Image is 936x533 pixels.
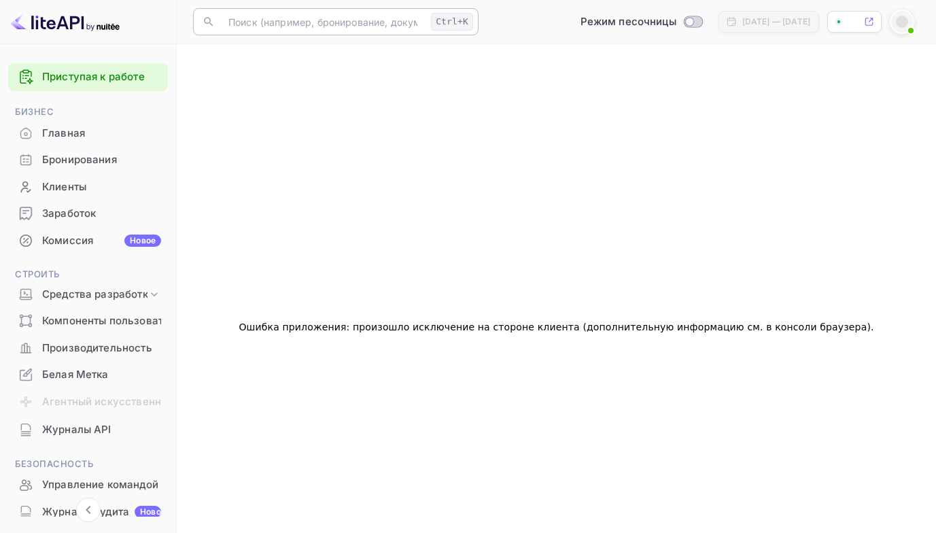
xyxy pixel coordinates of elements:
ya-tr-span: Ctrl+K [436,16,468,27]
div: Журналы API [8,417,168,443]
a: Управление командой [8,472,168,497]
ya-tr-span: Новое [130,235,156,245]
a: Клиенты [8,174,168,199]
div: Управление командой [8,472,168,498]
ya-tr-span: [DATE] — [DATE] [742,16,810,27]
ya-tr-span: Бизнес [15,106,54,117]
a: Журналы аудитаНовое [8,499,168,524]
a: Производительность [8,335,168,360]
ya-tr-span: Средства разработки [42,287,154,303]
div: Журналы аудитаНовое [8,499,168,526]
ya-tr-span: Новое [140,506,166,517]
div: Приступая к работе [8,63,168,91]
ya-tr-span: . [871,322,874,332]
ya-tr-span: Режим песочницы [580,15,676,28]
a: Приступая к работе [42,69,161,85]
ya-tr-span: Приступая к работе [42,70,145,83]
ya-tr-span: Клиенты [42,179,86,195]
a: Журналы API [8,417,168,442]
ya-tr-span: Заработок [42,206,96,222]
img: Логотип LiteAPI [11,11,120,33]
a: Главная [8,120,168,145]
div: Производительность [8,335,168,362]
ya-tr-span: Компоненты пользовательского интерфейса [42,313,276,329]
ya-tr-span: Комиссия [42,233,93,249]
a: Белая Метка [8,362,168,387]
ya-tr-span: Главная [42,126,85,141]
a: КомиссияНовое [8,228,168,253]
div: Переключиться в производственный режим [575,14,708,30]
a: Компоненты пользовательского интерфейса [8,308,168,333]
div: Клиенты [8,174,168,201]
button: Свернуть навигацию [76,498,101,522]
div: Бронирования [8,147,168,173]
a: Бронирования [8,147,168,172]
div: Заработок [8,201,168,227]
ya-tr-span: Ошибка приложения: произошло исключение на стороне клиента (дополнительную информацию см. в консо... [239,322,871,332]
a: Заработок [8,201,168,226]
div: Главная [8,120,168,147]
div: Белая Метка [8,362,168,388]
ya-tr-span: Безопасность [15,458,93,469]
ya-tr-span: Журналы API [42,422,111,438]
div: Средства разработки [8,283,168,307]
ya-tr-span: Журналы аудита [42,504,129,520]
ya-tr-span: Управление командой [42,477,158,493]
ya-tr-span: Производительность [42,341,152,356]
div: КомиссияНовое [8,228,168,254]
div: Компоненты пользовательского интерфейса [8,308,168,334]
input: Поиск (например, бронирование, документация) [220,8,426,35]
ya-tr-span: Бронирования [42,152,117,168]
ya-tr-span: Строить [15,269,60,279]
ya-tr-span: Белая Метка [42,367,109,383]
